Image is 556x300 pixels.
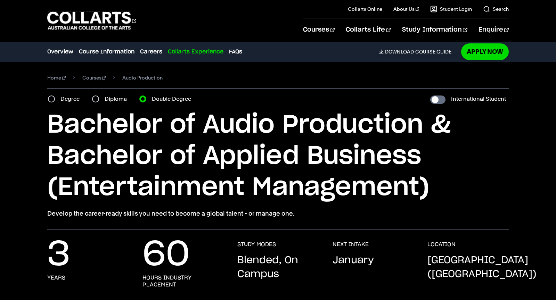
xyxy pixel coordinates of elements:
[47,241,70,269] p: 3
[229,48,242,56] a: FAQs
[47,48,73,56] a: Overview
[47,209,509,218] p: Develop the career-ready skills you need to become a global talent - or manage one.
[427,241,456,248] h3: LOCATION
[461,43,509,60] a: Apply Now
[483,6,509,12] a: Search
[142,274,224,288] h3: hours industry placement
[79,48,134,56] a: Course Information
[47,274,65,281] h3: years
[142,241,190,269] p: 60
[402,18,467,41] a: Study Information
[122,73,163,83] span: Audio Production
[168,48,223,56] a: Collarts Experience
[303,18,335,41] a: Courses
[430,6,472,12] a: Student Login
[237,253,319,281] p: Blended, On Campus
[47,109,509,203] h1: Bachelor of Audio Production & Bachelor of Applied Business (Entertainment Management)
[152,94,195,104] label: Double Degree
[60,94,84,104] label: Degree
[47,73,66,83] a: Home
[237,241,276,248] h3: STUDY MODES
[105,94,131,104] label: Diploma
[333,241,369,248] h3: NEXT INTAKE
[379,49,457,55] a: DownloadCourse Guide
[348,6,382,12] a: Collarts Online
[427,253,537,281] p: [GEOGRAPHIC_DATA] ([GEOGRAPHIC_DATA])
[47,11,136,31] div: Go to homepage
[82,73,106,83] a: Courses
[333,253,374,267] p: January
[451,94,506,104] label: International Student
[346,18,391,41] a: Collarts Life
[140,48,162,56] a: Careers
[393,6,419,12] a: About Us
[479,18,509,41] a: Enquire
[385,49,414,55] span: Download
